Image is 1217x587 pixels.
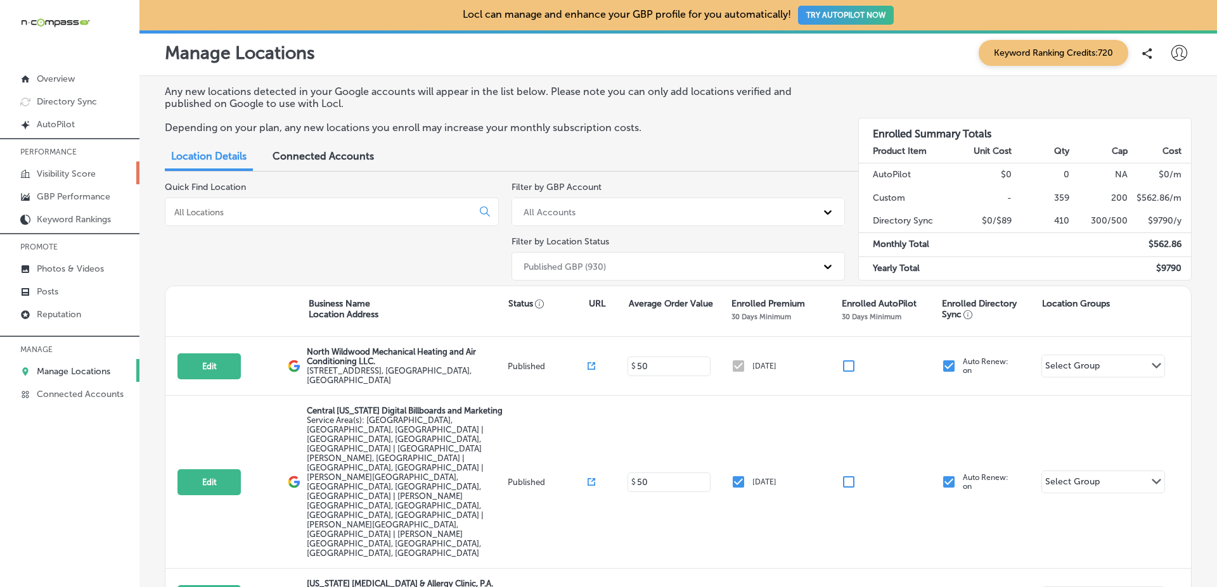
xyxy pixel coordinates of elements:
td: $0/$89 [955,210,1012,233]
td: $ 562.86 [1128,233,1191,256]
div: Select Group [1045,360,1100,375]
p: $ [631,362,636,370]
p: Keyword Rankings [37,214,111,225]
p: Enrolled AutoPilot [842,298,917,309]
td: 410 [1012,210,1070,233]
p: Photos & Videos [37,263,104,274]
p: Auto Renew: on [963,357,1008,375]
p: 30 Days Minimum [731,312,791,321]
p: AutoPilot [37,119,75,130]
p: Enrolled Premium [731,298,805,309]
p: $ [631,477,636,486]
td: 200 [1070,187,1128,210]
label: Filter by GBP Account [512,182,602,193]
p: 30 Days Minimum [842,312,901,321]
p: GBP Performance [37,191,110,202]
td: 300/500 [1070,210,1128,233]
td: $0 [955,163,1012,187]
th: Cap [1070,140,1128,163]
img: logo [288,476,300,488]
label: Quick Find Location [165,182,246,193]
td: Yearly Total [859,256,955,280]
p: Published [508,362,588,371]
span: Keyword Ranking Credits: 720 [979,40,1128,66]
p: Connected Accounts [37,389,124,400]
div: All Accounts [524,206,576,217]
input: All Locations [173,206,470,218]
p: Manage Locations [37,366,110,377]
td: $ 9790 /y [1128,210,1191,233]
th: Cost [1128,140,1191,163]
img: 660ab0bf-5cc7-4cb8-ba1c-48b5ae0f18e60NCTV_CLogo_TV_Black_-500x88.png [20,16,90,28]
th: Qty [1012,140,1070,163]
p: [DATE] [752,477,776,486]
p: Average Order Value [629,298,713,309]
td: Monthly Total [859,233,955,256]
p: Business Name Location Address [309,298,378,320]
td: $ 0 /m [1128,163,1191,187]
th: Unit Cost [955,140,1012,163]
td: AutoPilot [859,163,955,187]
p: Enrolled Directory Sync [942,298,1036,320]
p: Directory Sync [37,96,97,107]
span: Connected Accounts [273,150,374,162]
div: Select Group [1045,476,1100,491]
td: Custom [859,187,955,210]
p: Location Groups [1042,298,1110,309]
p: Overview [37,73,75,84]
td: NA [1070,163,1128,187]
p: Posts [37,286,58,297]
label: Filter by Location Status [512,236,609,247]
p: Any new locations detected in your Google accounts will appear in the list below. Please note you... [165,85,832,110]
button: Edit [177,353,241,379]
td: Directory Sync [859,210,955,233]
strong: Product Item [873,146,927,156]
p: Published [508,477,588,487]
p: Auto Renew: on [963,473,1008,491]
td: 0 [1012,163,1070,187]
p: Reputation [37,309,81,320]
p: Visibility Score [37,168,96,179]
td: - [955,187,1012,210]
p: Manage Locations [165,42,315,63]
h3: Enrolled Summary Totals [859,118,1192,140]
p: URL [589,298,605,309]
td: 359 [1012,187,1070,210]
img: logo [288,360,300,372]
span: Location Details [171,150,247,162]
p: Central [US_STATE] Digital Billboards and Marketing [307,406,505,415]
p: Status [508,298,588,309]
span: Orlando, FL, USA | Kissimmee, FL, USA | Meadow Woods, FL 32824, USA | Hunters Creek, FL 32837, US... [307,415,484,558]
p: Depending on your plan, any new locations you enroll may increase your monthly subscription costs. [165,122,832,134]
td: $ 562.86 /m [1128,187,1191,210]
p: [DATE] [752,362,776,370]
td: $ 9790 [1128,256,1191,280]
button: Edit [177,469,241,495]
label: [STREET_ADDRESS] , [GEOGRAPHIC_DATA], [GEOGRAPHIC_DATA] [307,366,505,385]
button: TRY AUTOPILOT NOW [798,6,894,25]
div: Published GBP (930) [524,261,606,272]
p: North Wildwood Mechanical Heating and Air Conditioning LLC. [307,347,505,366]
